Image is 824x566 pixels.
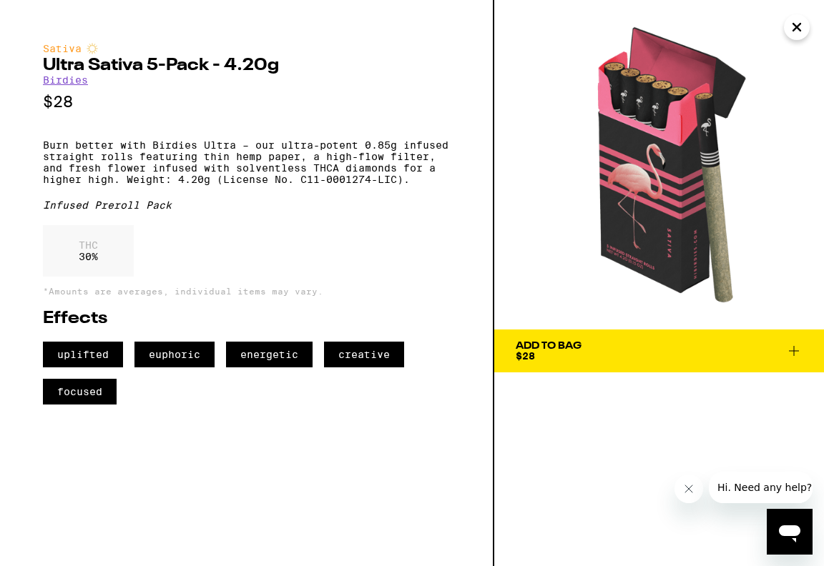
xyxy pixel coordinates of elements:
[79,239,98,251] p: THC
[784,14,810,40] button: Close
[43,310,450,327] h2: Effects
[43,287,450,296] p: *Amounts are averages, individual items may vary.
[87,43,98,54] img: sativaColor.svg
[516,341,582,351] div: Add To Bag
[494,329,824,372] button: Add To Bag$28
[43,379,117,404] span: focused
[43,74,88,86] a: Birdies
[43,225,134,277] div: 30 %
[43,342,123,367] span: uplifted
[43,199,450,211] div: Infused Preroll Pack
[675,475,703,503] iframe: Close message
[324,342,404,367] span: creative
[709,472,813,503] iframe: Message from company
[767,509,813,555] iframe: Button to launch messaging window
[43,93,450,111] p: $28
[43,43,450,54] div: Sativa
[43,57,450,74] h2: Ultra Sativa 5-Pack - 4.20g
[226,342,313,367] span: energetic
[43,139,450,185] p: Burn better with Birdies Ultra – our ultra-potent 0.85g infused straight rolls featuring thin hem...
[516,350,535,362] span: $28
[134,342,215,367] span: euphoric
